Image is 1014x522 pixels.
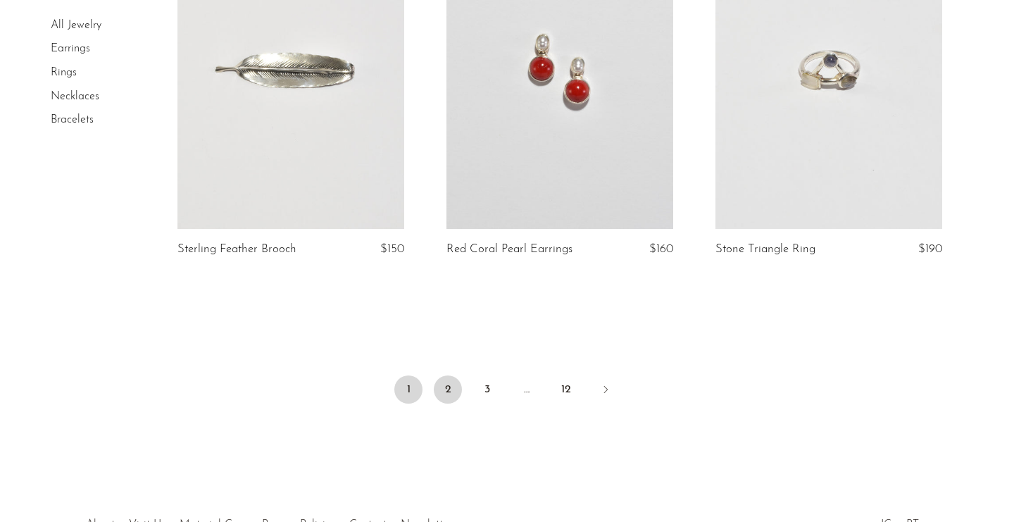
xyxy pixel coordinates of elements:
[51,20,101,31] a: All Jewelry
[177,243,296,256] a: Sterling Feather Brooch
[51,67,77,78] a: Rings
[434,375,462,404] a: 2
[513,375,541,404] span: …
[51,114,94,125] a: Bracelets
[51,44,90,55] a: Earrings
[473,375,501,404] a: 3
[649,243,673,255] span: $160
[446,243,572,256] a: Red Coral Pearl Earrings
[552,375,580,404] a: 12
[51,91,99,102] a: Necklaces
[380,243,404,255] span: $150
[591,375,620,406] a: Next
[394,375,423,404] span: 1
[918,243,942,255] span: $190
[715,243,815,256] a: Stone Triangle Ring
